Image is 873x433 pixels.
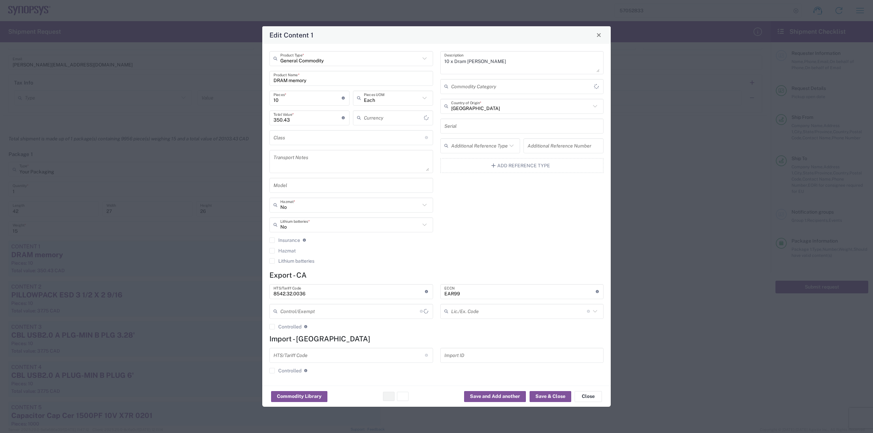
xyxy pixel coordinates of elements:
label: Hazmat [269,248,296,253]
label: Lithium batteries [269,258,314,264]
label: Insurance [269,237,300,243]
button: Add Reference Type [440,158,604,173]
label: Controlled [269,368,301,373]
button: Save & Close [530,391,571,402]
h4: Edit Content 1 [269,30,313,40]
button: Save and Add another [464,391,526,402]
label: Controlled [269,324,301,329]
button: Close [594,30,604,40]
button: Close [575,391,602,402]
button: Commodity Library [271,391,327,402]
h4: Export - CA [269,271,604,279]
h4: Import - [GEOGRAPHIC_DATA] [269,335,604,343]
